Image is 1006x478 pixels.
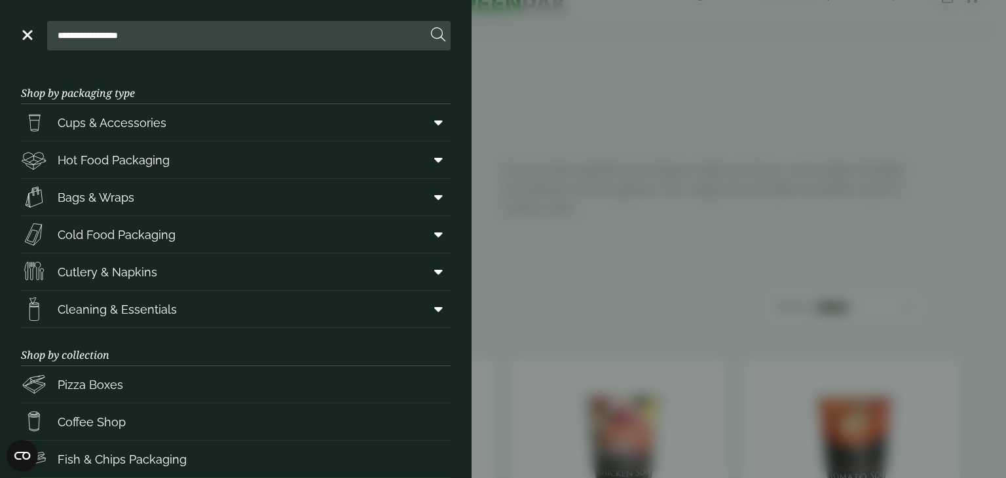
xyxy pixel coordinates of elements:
[21,66,451,104] h3: Shop by packaging type
[58,450,187,468] span: Fish & Chips Packaging
[21,221,47,248] img: Sandwich_box.svg
[21,184,47,210] img: Paper_carriers.svg
[21,328,451,366] h3: Shop by collection
[21,147,47,173] img: Deli_box.svg
[21,441,451,477] a: Fish & Chips Packaging
[58,189,134,206] span: Bags & Wraps
[58,413,126,431] span: Coffee Shop
[58,263,157,281] span: Cutlery & Napkins
[58,376,123,394] span: Pizza Boxes
[21,179,451,215] a: Bags & Wraps
[21,403,451,440] a: Coffee Shop
[21,141,451,178] a: Hot Food Packaging
[21,291,451,327] a: Cleaning & Essentials
[21,104,451,141] a: Cups & Accessories
[21,296,47,322] img: open-wipe.svg
[7,440,38,471] button: Open CMP widget
[58,114,166,132] span: Cups & Accessories
[21,253,451,290] a: Cutlery & Napkins
[58,226,176,244] span: Cold Food Packaging
[21,259,47,285] img: Cutlery.svg
[58,151,170,169] span: Hot Food Packaging
[21,109,47,136] img: PintNhalf_cup.svg
[21,216,451,253] a: Cold Food Packaging
[21,366,451,403] a: Pizza Boxes
[21,371,47,397] img: Pizza_boxes.svg
[58,301,177,318] span: Cleaning & Essentials
[21,409,47,435] img: HotDrink_paperCup.svg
